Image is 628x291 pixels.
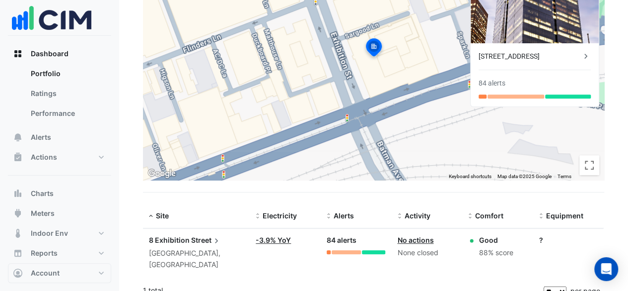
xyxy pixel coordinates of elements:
[13,49,23,59] app-icon: Dashboard
[334,211,354,220] span: Alerts
[8,184,111,203] button: Charts
[23,84,111,103] a: Ratings
[8,64,111,127] div: Dashboard
[149,236,190,244] span: 8 Exhibition
[13,132,23,142] app-icon: Alerts
[31,268,60,278] span: Account
[149,248,244,271] div: [GEOGRAPHIC_DATA], [GEOGRAPHIC_DATA]
[8,127,111,147] button: Alerts
[191,235,221,246] span: Street
[8,263,111,283] button: Account
[23,103,111,123] a: Performance
[31,132,51,142] span: Alerts
[12,0,91,35] img: Company Logo
[8,243,111,263] button: Reports
[23,64,111,84] a: Portfolio
[579,155,599,175] button: Toggle fullscreen view
[31,248,58,258] span: Reports
[13,189,23,198] app-icon: Charts
[404,211,430,220] span: Activity
[8,223,111,243] button: Indoor Env
[145,167,178,180] a: Open this area in Google Maps (opens a new window)
[13,248,23,258] app-icon: Reports
[8,203,111,223] button: Meters
[479,51,581,62] div: [STREET_ADDRESS]
[145,167,178,180] img: Google
[479,78,505,89] div: 84 alerts
[31,189,54,198] span: Charts
[13,208,23,218] app-icon: Meters
[8,44,111,64] button: Dashboard
[475,211,503,220] span: Comfort
[479,235,513,245] div: Good
[449,173,491,180] button: Keyboard shortcuts
[31,228,68,238] span: Indoor Env
[479,247,513,259] div: 88% score
[13,228,23,238] app-icon: Indoor Env
[558,174,571,179] a: Terms (opens in new tab)
[31,152,57,162] span: Actions
[397,236,433,244] a: No actions
[156,211,169,220] span: Site
[31,208,55,218] span: Meters
[539,235,598,245] div: ?
[8,147,111,167] button: Actions
[546,211,583,220] span: Equipment
[594,257,618,281] div: Open Intercom Messenger
[327,235,386,246] div: 84 alerts
[397,247,456,259] div: None closed
[13,152,23,162] app-icon: Actions
[256,236,291,244] a: -3.9% YoY
[263,211,297,220] span: Electricity
[497,174,552,179] span: Map data ©2025 Google
[31,49,69,59] span: Dashboard
[363,37,385,61] img: site-pin-selected.svg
